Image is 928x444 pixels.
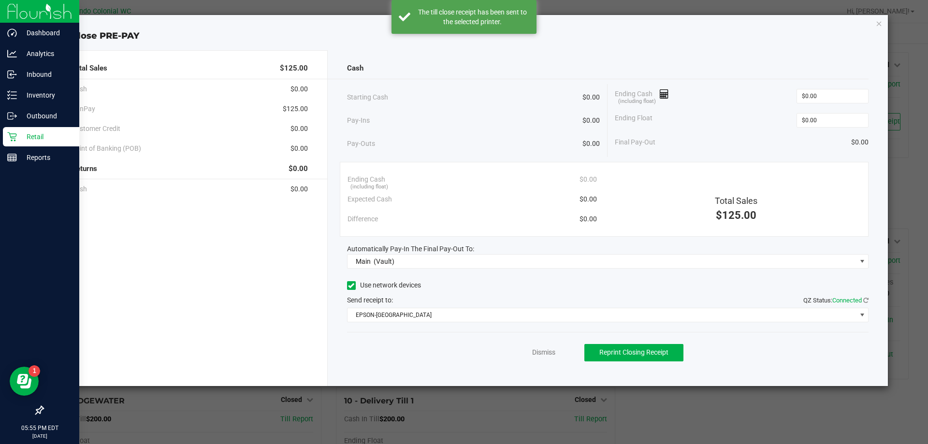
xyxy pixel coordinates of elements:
span: Ending Cash [348,174,385,185]
span: Starting Cash [347,92,388,102]
p: Inbound [17,69,75,80]
span: Main [356,258,371,265]
p: 05:55 PM EDT [4,424,75,432]
span: (including float) [350,183,388,191]
a: Dismiss [532,347,555,358]
span: $0.00 [582,139,600,149]
span: Ending Cash [615,89,669,103]
p: Outbound [17,110,75,122]
p: Reports [17,152,75,163]
span: $0.00 [851,137,869,147]
span: $0.00 [582,115,600,126]
button: Reprint Closing Receipt [584,344,683,361]
span: Cash [347,63,363,74]
span: Difference [348,214,378,224]
span: $0.00 [580,194,597,204]
span: Connected [832,297,862,304]
span: $0.00 [290,184,308,194]
span: Total Sales [715,196,757,206]
span: $125.00 [283,104,308,114]
span: $0.00 [290,143,308,154]
div: Returns [72,158,308,179]
span: Final Pay-Out [615,137,655,147]
inline-svg: Dashboard [7,28,17,38]
span: $0.00 [580,174,597,185]
p: Dashboard [17,27,75,39]
span: Ending Float [615,113,652,128]
p: Retail [17,131,75,143]
span: Point of Banking (POB) [72,143,141,154]
span: QZ Status: [803,297,869,304]
span: $0.00 [289,163,308,174]
label: Use network devices [347,280,421,290]
span: EPSON-[GEOGRAPHIC_DATA] [348,308,856,322]
inline-svg: Reports [7,153,17,162]
span: $125.00 [716,209,756,221]
span: $0.00 [290,124,308,134]
iframe: Resource center unread badge [29,365,40,377]
p: Analytics [17,48,75,59]
span: Expected Cash [348,194,392,204]
span: $0.00 [580,214,597,224]
span: $125.00 [280,63,308,74]
iframe: Resource center [10,367,39,396]
div: Close PRE-PAY [47,29,888,43]
span: Customer Credit [72,124,120,134]
inline-svg: Analytics [7,49,17,58]
inline-svg: Inventory [7,90,17,100]
span: $0.00 [290,84,308,94]
span: (including float) [618,98,656,106]
span: (Vault) [374,258,394,265]
span: CanPay [72,104,95,114]
span: $0.00 [582,92,600,102]
span: Automatically Pay-In The Final Pay-Out To: [347,245,474,253]
span: Reprint Closing Receipt [599,348,668,356]
inline-svg: Outbound [7,111,17,121]
span: Pay-Outs [347,139,375,149]
p: [DATE] [4,432,75,440]
inline-svg: Retail [7,132,17,142]
span: Total Sales [72,63,107,74]
inline-svg: Inbound [7,70,17,79]
span: Send receipt to: [347,296,393,304]
div: The till close receipt has been sent to the selected printer. [416,7,529,27]
span: Pay-Ins [347,115,370,126]
p: Inventory [17,89,75,101]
